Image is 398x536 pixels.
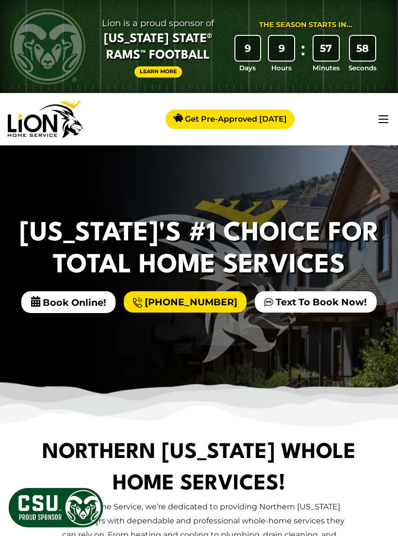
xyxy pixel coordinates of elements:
[239,63,256,73] span: Days
[269,36,294,61] div: 9
[271,63,292,73] span: Hours
[348,63,377,73] span: Seconds
[166,110,295,129] a: Get Pre-Approved [DATE]
[7,487,104,529] img: CSU Sponsor Badge
[41,437,357,500] h1: Northern [US_STATE] Whole Home Services!
[18,218,380,282] h2: [US_STATE]'s #1 Choice For Total Home Services
[10,9,86,84] img: CSU Rams logo
[350,36,375,61] div: 58
[8,101,83,138] img: Lion Home Service
[134,66,182,78] a: Learn More
[21,291,115,313] span: Book Online!
[313,63,340,73] span: Minutes
[235,36,261,61] div: 9
[93,16,224,31] span: Lion is a proud sponsor of
[255,291,376,313] a: Text To Book Now!
[93,31,224,64] span: [US_STATE] State® Rams™ Football
[298,36,308,73] div: :
[259,20,352,31] div: The Season Starts in...
[314,36,339,61] div: 57
[124,291,247,313] a: [PHONE_NUMBER]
